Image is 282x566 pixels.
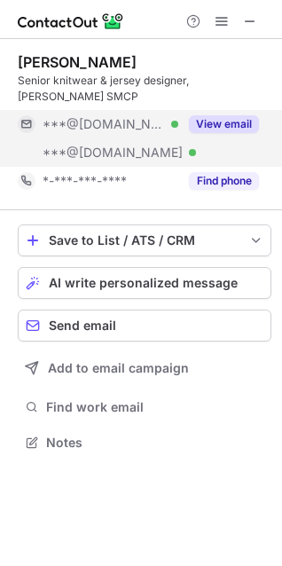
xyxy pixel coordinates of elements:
button: Find work email [18,395,271,420]
span: Find work email [46,399,264,415]
span: Notes [46,435,264,451]
img: ContactOut v5.3.10 [18,11,124,32]
button: save-profile-one-click [18,224,271,256]
span: ***@[DOMAIN_NAME] [43,116,165,132]
button: Reveal Button [189,172,259,190]
span: Add to email campaign [48,361,189,375]
div: Senior knitwear & jersey designer, [PERSON_NAME] SMCP [18,73,271,105]
span: Send email [49,318,116,333]
button: Send email [18,310,271,342]
button: Notes [18,430,271,455]
span: AI write personalized message [49,276,238,290]
button: Add to email campaign [18,352,271,384]
button: Reveal Button [189,115,259,133]
div: Save to List / ATS / CRM [49,233,240,248]
span: ***@[DOMAIN_NAME] [43,145,183,161]
button: AI write personalized message [18,267,271,299]
div: [PERSON_NAME] [18,53,137,71]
